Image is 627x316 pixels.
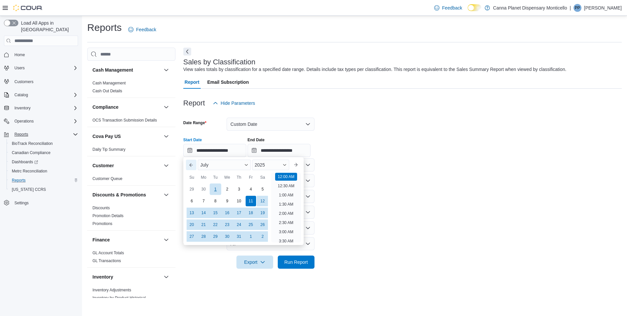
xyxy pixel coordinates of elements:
span: Reports [9,176,78,184]
button: Catalog [1,90,81,100]
h3: Compliance [92,104,118,110]
span: Cash Out Details [92,88,122,94]
div: We [222,172,233,183]
nav: Complex example [4,47,78,225]
div: day-30 [222,231,233,242]
div: day-2 [222,184,233,194]
label: Start Date [183,137,202,143]
div: Th [234,172,244,183]
a: Cash Management [92,81,126,85]
div: day-23 [222,219,233,230]
div: day-19 [257,208,268,218]
span: Customers [12,77,78,85]
button: Run Report [278,256,314,269]
span: Reports [12,130,78,138]
span: Users [12,64,78,72]
div: Parth Patel [574,4,581,12]
span: Report [185,76,199,89]
button: Home [1,50,81,59]
span: PP [575,4,580,12]
button: Cash Management [162,66,170,74]
span: Cash Management [92,80,126,86]
h3: Finance [92,237,110,243]
span: Home [14,52,25,57]
div: Button. Open the year selector. 2025 is currently selected. [252,160,290,170]
li: 12:00 AM [275,173,297,181]
div: day-21 [198,219,209,230]
a: Feedback [126,23,159,36]
div: day-12 [257,196,268,206]
div: Mo [198,172,209,183]
span: Users [14,65,25,71]
a: Dashboards [9,158,41,166]
div: Sa [257,172,268,183]
button: Inventory [92,274,161,280]
span: Canadian Compliance [12,150,51,155]
div: day-24 [234,219,244,230]
a: GL Transactions [92,259,121,263]
span: Reports [12,178,26,183]
button: Custom Date [227,118,314,131]
button: Next month [291,160,301,170]
a: Dashboards [7,157,81,167]
a: Daily Tip Summary [92,147,126,152]
span: Home [12,51,78,59]
ul: Time [271,173,301,242]
button: Previous Month [186,160,196,170]
div: Fr [246,172,256,183]
li: 1:30 AM [276,200,296,208]
button: Cova Pay US [162,132,170,140]
button: Inventory [162,273,170,281]
button: Reports [12,130,31,138]
button: Open list of options [305,194,311,199]
button: Cash Management [92,67,161,73]
div: day-11 [246,196,256,206]
span: Washington CCRS [9,186,78,193]
div: day-15 [210,208,221,218]
a: BioTrack Reconciliation [9,140,55,147]
div: day-29 [187,184,197,194]
div: July, 2025 [186,183,269,242]
div: day-30 [198,184,209,194]
a: Feedback [432,1,465,14]
button: Reports [7,176,81,185]
button: Next [183,48,191,56]
button: Compliance [162,103,170,111]
a: Reports [9,176,28,184]
a: Promotion Details [92,214,124,218]
button: Customer [162,162,170,169]
span: 2025 [255,162,265,168]
div: day-6 [187,196,197,206]
button: Finance [92,237,161,243]
div: day-4 [246,184,256,194]
button: BioTrack Reconciliation [7,139,81,148]
a: Inventory Adjustments [92,288,131,292]
label: End Date [248,137,265,143]
a: Metrc Reconciliation [9,167,50,175]
img: Cova [13,5,43,11]
button: Finance [162,236,170,244]
button: Discounts & Promotions [162,191,170,199]
div: Cova Pay US [87,146,175,156]
input: Press the down key to enter a popover containing a calendar. Press the escape key to close the po... [183,144,246,157]
span: Promotions [92,221,112,226]
h1: Reports [87,21,122,34]
span: Hide Parameters [221,100,255,106]
span: July [200,162,209,168]
button: Open list of options [305,162,311,168]
button: Operations [1,117,81,126]
button: Compliance [92,104,161,110]
div: View sales totals by classification for a specified date range. Details include tax types per cla... [183,66,566,73]
div: day-26 [257,219,268,230]
div: day-2 [257,231,268,242]
div: day-25 [246,219,256,230]
div: Button. Open the month selector. July is currently selected. [198,160,251,170]
div: day-13 [187,208,197,218]
li: 2:00 AM [276,210,296,217]
span: Customers [14,79,33,84]
span: BioTrack Reconciliation [12,141,53,146]
span: Discounts [92,205,110,211]
a: OCS Transaction Submission Details [92,118,157,123]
